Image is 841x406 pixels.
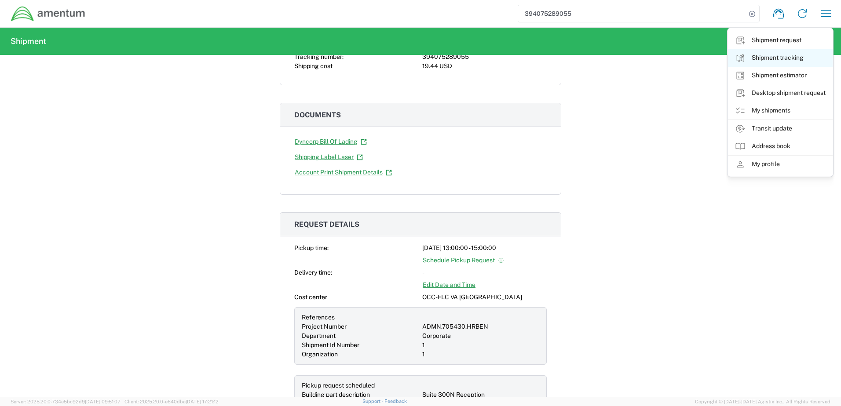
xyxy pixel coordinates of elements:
div: 19.44 USD [422,62,547,71]
h2: Shipment [11,36,46,47]
a: Shipping Label Laser [294,149,363,165]
div: Suite 300N Reception [422,390,539,399]
a: Dyncorp Bill Of Lading [294,134,367,149]
a: Support [362,399,384,404]
a: Address book [728,138,833,155]
span: Client: 2025.20.0-e640dba [124,399,219,404]
div: Project Number [302,322,419,331]
img: dyncorp [11,6,86,22]
div: [DATE] 13:00:00 - 15:00:00 [422,243,547,253]
a: Shipment estimator [728,67,833,84]
a: Transit update [728,120,833,138]
a: My shipments [728,102,833,120]
a: Account Print Shipment Details [294,165,392,180]
div: OCC-FLC VA [GEOGRAPHIC_DATA] [422,293,547,302]
div: 394075289055 [422,52,547,62]
span: Documents [294,111,341,119]
a: Schedule Pickup Request [422,253,505,268]
span: [DATE] 17:21:12 [186,399,219,404]
a: Desktop shipment request [728,84,833,102]
a: Feedback [384,399,407,404]
div: 1 [422,341,539,350]
span: Copyright © [DATE]-[DATE] Agistix Inc., All Rights Reserved [695,398,830,406]
a: Shipment request [728,32,833,49]
a: My profile [728,156,833,173]
div: Organization [302,350,419,359]
span: Building part description [302,391,370,398]
span: Pickup request scheduled [302,382,375,389]
span: References [302,314,335,321]
div: ADMN.705430.HRBEN [422,322,539,331]
span: Server: 2025.20.0-734e5bc92d9 [11,399,121,404]
div: Corporate [422,331,539,341]
span: Pickup time: [294,244,329,251]
div: 1 [422,350,539,359]
div: Department [302,331,419,341]
a: Edit Date and Time [422,277,476,293]
span: Tracking number: [294,53,344,60]
a: Shipment tracking [728,49,833,67]
span: Shipping cost [294,62,333,69]
span: Request details [294,220,359,228]
div: Shipment Id Number [302,341,419,350]
span: Cost center [294,294,327,301]
div: - [422,268,547,277]
span: [DATE] 09:51:07 [85,399,121,404]
input: Shipment, tracking or reference number [518,5,746,22]
span: Delivery time: [294,269,332,276]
